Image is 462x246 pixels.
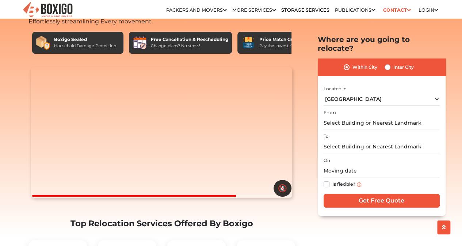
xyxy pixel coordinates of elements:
a: Contact [381,4,413,16]
div: Boxigo Sealed [54,36,116,43]
a: Publications [335,7,375,13]
label: On [324,157,330,164]
a: More services [232,7,276,13]
div: Free Cancellation & Rescheduling [151,36,228,43]
button: 🔇 [274,180,291,197]
label: Inter City [393,63,414,72]
input: Select Building or Nearest Landmark [324,140,440,153]
h2: Where are you going to relocate? [318,35,446,53]
input: Get Free Quote [324,194,440,208]
label: Within City [352,63,377,72]
a: Packers and Movers [166,7,227,13]
a: Storage Services [281,7,329,13]
img: info [357,182,361,186]
div: Change plans? No stress! [151,43,228,49]
span: Effortlessly streamlining Every movement. [28,18,153,25]
div: Price Match Guarantee [259,36,315,43]
label: Located in [324,85,347,92]
button: scroll up [437,220,450,234]
h2: Top Relocation Services Offered By Boxigo [28,219,295,228]
input: Select Building or Nearest Landmark [324,117,440,129]
input: Moving date [324,164,440,177]
video: Your browser does not support the video tag. [31,67,292,198]
div: Household Damage Protection [54,43,116,49]
img: Free Cancellation & Rescheduling [133,35,147,50]
img: Boxigo Sealed [36,35,50,50]
a: Login [418,7,438,13]
img: Boxigo [22,1,73,19]
label: To [324,133,329,140]
img: Price Match Guarantee [241,35,256,50]
label: Is flexible? [332,180,355,188]
div: Pay the lowest. Guaranteed! [259,43,315,49]
label: From [324,109,336,116]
